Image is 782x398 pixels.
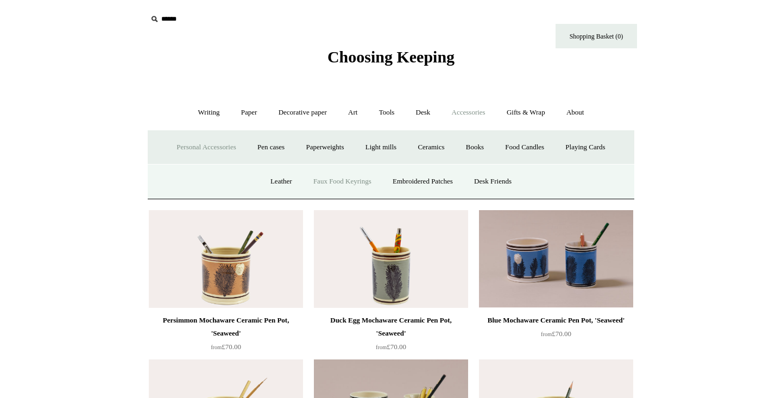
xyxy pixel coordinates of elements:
[383,167,463,196] a: Embroidered Patches
[356,133,406,162] a: Light mills
[269,98,337,127] a: Decorative paper
[327,56,455,64] a: Choosing Keeping
[261,167,302,196] a: Leather
[479,210,633,308] img: Blue Mochaware Ceramic Pen Pot, 'Seaweed'
[152,314,300,340] div: Persimmon Mochaware Ceramic Pen Pot, 'Seaweed'
[149,210,303,308] a: Persimmon Mochaware Ceramic Pen Pot, 'Seaweed' Persimmon Mochaware Ceramic Pen Pot, 'Seaweed'
[479,314,633,358] a: Blue Mochaware Ceramic Pen Pot, 'Seaweed' from£70.00
[248,133,294,162] a: Pen cases
[376,343,406,351] span: £70.00
[497,98,555,127] a: Gifts & Wrap
[408,133,454,162] a: Ceramics
[317,314,465,340] div: Duck Egg Mochaware Ceramic Pen Pot, 'Seaweed'
[464,167,521,196] a: Desk Friends
[482,314,630,327] div: Blue Mochaware Ceramic Pen Pot, 'Seaweed'
[314,210,468,308] a: Duck Egg Mochaware Ceramic Pen Pot, 'Seaweed' Duck Egg Mochaware Ceramic Pen Pot, 'Seaweed'
[369,98,405,127] a: Tools
[188,98,230,127] a: Writing
[376,344,387,350] span: from
[149,210,303,308] img: Persimmon Mochaware Ceramic Pen Pot, 'Seaweed'
[556,133,615,162] a: Playing Cards
[314,210,468,308] img: Duck Egg Mochaware Ceramic Pen Pot, 'Seaweed'
[338,98,367,127] a: Art
[556,24,637,48] a: Shopping Basket (0)
[211,343,241,351] span: £70.00
[479,210,633,308] a: Blue Mochaware Ceramic Pen Pot, 'Seaweed' Blue Mochaware Ceramic Pen Pot, 'Seaweed'
[149,314,303,358] a: Persimmon Mochaware Ceramic Pen Pot, 'Seaweed' from£70.00
[557,98,594,127] a: About
[296,133,354,162] a: Paperweights
[211,344,222,350] span: from
[167,133,245,162] a: Personal Accessories
[231,98,267,127] a: Paper
[406,98,440,127] a: Desk
[442,98,495,127] a: Accessories
[456,133,494,162] a: Books
[495,133,554,162] a: Food Candles
[541,330,571,338] span: £70.00
[327,48,455,66] span: Choosing Keeping
[304,167,381,196] a: Faux Food Keyrings
[541,331,552,337] span: from
[314,314,468,358] a: Duck Egg Mochaware Ceramic Pen Pot, 'Seaweed' from£70.00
